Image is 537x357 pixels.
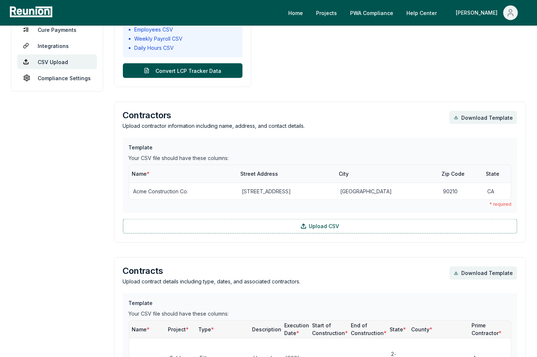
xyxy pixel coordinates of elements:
nav: Main [282,5,530,20]
p: Upload contractor information including name, address, and contact details. [123,122,305,130]
a: Compliance Settings [17,71,97,85]
h3: Contractors [123,111,305,120]
a: Download Template [450,267,517,280]
span: Zip Code [442,171,465,177]
span: City [339,171,349,177]
div: Your CSV file should have these columns: [129,310,511,317]
a: PWA Compliance [344,5,399,20]
a: Integrations [17,38,97,53]
button: Convert LCP Tracker Data [123,63,243,78]
p: Upload contract details including type, dates, and associated contractors. [123,278,301,285]
td: [GEOGRAPHIC_DATA] [336,183,439,200]
div: * required [129,201,511,207]
td: 90210 [439,183,483,200]
span: Prime Contractor [472,322,502,336]
span: Street Address [240,171,278,177]
span: End of Construction [351,322,387,336]
h3: Contracts [123,267,301,275]
span: Name [132,326,150,332]
li: Weekly Payroll CSV [135,35,237,42]
a: Home [282,5,309,20]
span: Description [252,326,282,332]
div: Your CSV file should have these columns: [129,154,511,162]
td: [STREET_ADDRESS] [237,183,336,200]
span: Execution Date [285,322,309,336]
td: Acme Construction Co. [129,183,237,200]
a: Help Center [401,5,443,20]
a: Cure Payments [17,22,97,37]
span: Start of Construction [312,322,348,336]
div: [PERSON_NAME] [456,5,500,20]
span: Name [132,171,150,177]
label: Upload CSV [123,219,517,234]
span: Project [168,326,189,332]
a: CSV Upload [17,55,97,69]
span: County [412,326,433,332]
span: State [390,326,406,332]
span: State [486,171,499,177]
td: CA [483,183,511,200]
h3: Template [129,144,511,151]
a: Download Template [450,111,517,124]
h3: Template [129,299,511,307]
a: Projects [310,5,343,20]
li: Daily Hours CSV [135,44,237,52]
span: Type [199,326,214,332]
li: Employees CSV [135,26,237,33]
button: [PERSON_NAME] [450,5,524,20]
